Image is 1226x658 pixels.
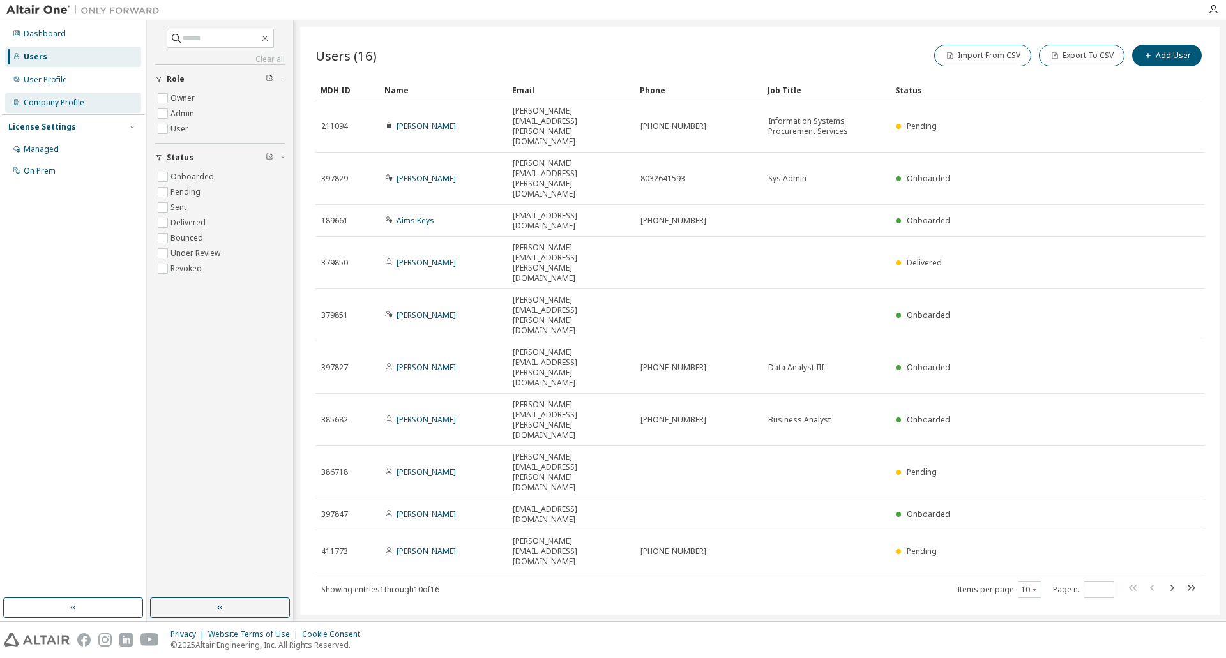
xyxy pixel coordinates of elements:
div: Phone [640,80,757,100]
a: Aims Keys [397,215,434,226]
span: Onboarded [907,414,950,425]
span: Page n. [1053,581,1114,598]
span: 397829 [321,174,348,184]
span: Pending [907,467,937,477]
span: [PHONE_NUMBER] [640,546,706,557]
label: Admin [170,106,197,121]
span: Sys Admin [768,174,806,184]
span: Business Analyst [768,415,831,425]
img: facebook.svg [77,633,91,647]
span: Showing entries 1 through 10 of 16 [321,584,439,595]
label: Delivered [170,215,208,230]
div: Website Terms of Use [208,629,302,639]
button: Add User [1132,45,1202,66]
img: altair_logo.svg [4,633,70,647]
label: Owner [170,91,197,106]
label: Under Review [170,246,223,261]
span: [PERSON_NAME][EMAIL_ADDRESS][PERSON_NAME][DOMAIN_NAME] [513,347,629,388]
span: [PHONE_NUMBER] [640,363,706,373]
button: Status [155,144,285,172]
span: 8032641593 [640,174,685,184]
span: [PHONE_NUMBER] [640,415,706,425]
div: Users [24,52,47,62]
span: [PERSON_NAME][EMAIL_ADDRESS][PERSON_NAME][DOMAIN_NAME] [513,106,629,147]
a: [PERSON_NAME] [397,310,456,320]
div: Email [512,80,630,100]
label: Sent [170,200,189,215]
a: [PERSON_NAME] [397,414,456,425]
span: [PERSON_NAME][EMAIL_ADDRESS][PERSON_NAME][DOMAIN_NAME] [513,158,629,199]
a: [PERSON_NAME] [397,121,456,131]
a: [PERSON_NAME] [397,362,456,373]
span: Onboarded [907,362,950,373]
img: Altair One [6,4,166,17]
a: [PERSON_NAME] [397,509,456,520]
button: 10 [1021,585,1038,595]
span: Delivered [907,257,942,268]
a: [PERSON_NAME] [397,257,456,268]
span: Onboarded [907,173,950,184]
label: Revoked [170,261,204,276]
div: License Settings [8,122,76,132]
span: [PHONE_NUMBER] [640,121,706,131]
span: Status [167,153,193,163]
label: Onboarded [170,169,216,184]
span: Clear filter [266,153,273,163]
img: instagram.svg [98,633,112,647]
a: [PERSON_NAME] [397,546,456,557]
button: Export To CSV [1039,45,1124,66]
span: Users (16) [315,47,377,64]
span: [PERSON_NAME][EMAIL_ADDRESS][PERSON_NAME][DOMAIN_NAME] [513,452,629,493]
a: [PERSON_NAME] [397,173,456,184]
div: Status [895,80,1138,100]
span: 397847 [321,509,348,520]
span: [PERSON_NAME][EMAIL_ADDRESS][DOMAIN_NAME] [513,536,629,567]
span: [EMAIL_ADDRESS][DOMAIN_NAME] [513,504,629,525]
span: Pending [907,546,937,557]
span: 397827 [321,363,348,373]
span: Data Analyst III [768,363,824,373]
span: [PERSON_NAME][EMAIL_ADDRESS][PERSON_NAME][DOMAIN_NAME] [513,243,629,283]
div: User Profile [24,75,67,85]
img: linkedin.svg [119,633,133,647]
span: Role [167,74,185,84]
span: Items per page [957,581,1041,598]
span: Information Systems Procurement Services [768,116,884,137]
label: Bounced [170,230,206,246]
span: 211094 [321,121,348,131]
span: Onboarded [907,509,950,520]
span: 189661 [321,216,348,226]
span: 386718 [321,467,348,477]
label: User [170,121,191,137]
div: Managed [24,144,59,154]
span: [PHONE_NUMBER] [640,216,706,226]
span: [EMAIL_ADDRESS][DOMAIN_NAME] [513,211,629,231]
div: MDH ID [321,80,374,100]
div: Job Title [768,80,885,100]
span: Clear filter [266,74,273,84]
span: Onboarded [907,310,950,320]
div: Name [384,80,502,100]
span: Pending [907,121,937,131]
div: Privacy [170,629,208,639]
div: Dashboard [24,29,66,39]
p: © 2025 Altair Engineering, Inc. All Rights Reserved. [170,639,368,650]
span: [PERSON_NAME][EMAIL_ADDRESS][PERSON_NAME][DOMAIN_NAME] [513,295,629,336]
span: 411773 [321,546,348,557]
span: Onboarded [907,215,950,226]
div: On Prem [24,166,56,176]
div: Company Profile [24,98,84,108]
span: 379851 [321,310,348,320]
button: Role [155,65,285,93]
a: [PERSON_NAME] [397,467,456,477]
div: Cookie Consent [302,629,368,639]
a: Clear all [155,54,285,64]
button: Import From CSV [934,45,1031,66]
span: [PERSON_NAME][EMAIL_ADDRESS][PERSON_NAME][DOMAIN_NAME] [513,400,629,440]
label: Pending [170,184,203,200]
span: 385682 [321,415,348,425]
span: 379850 [321,258,348,268]
img: youtube.svg [140,633,159,647]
